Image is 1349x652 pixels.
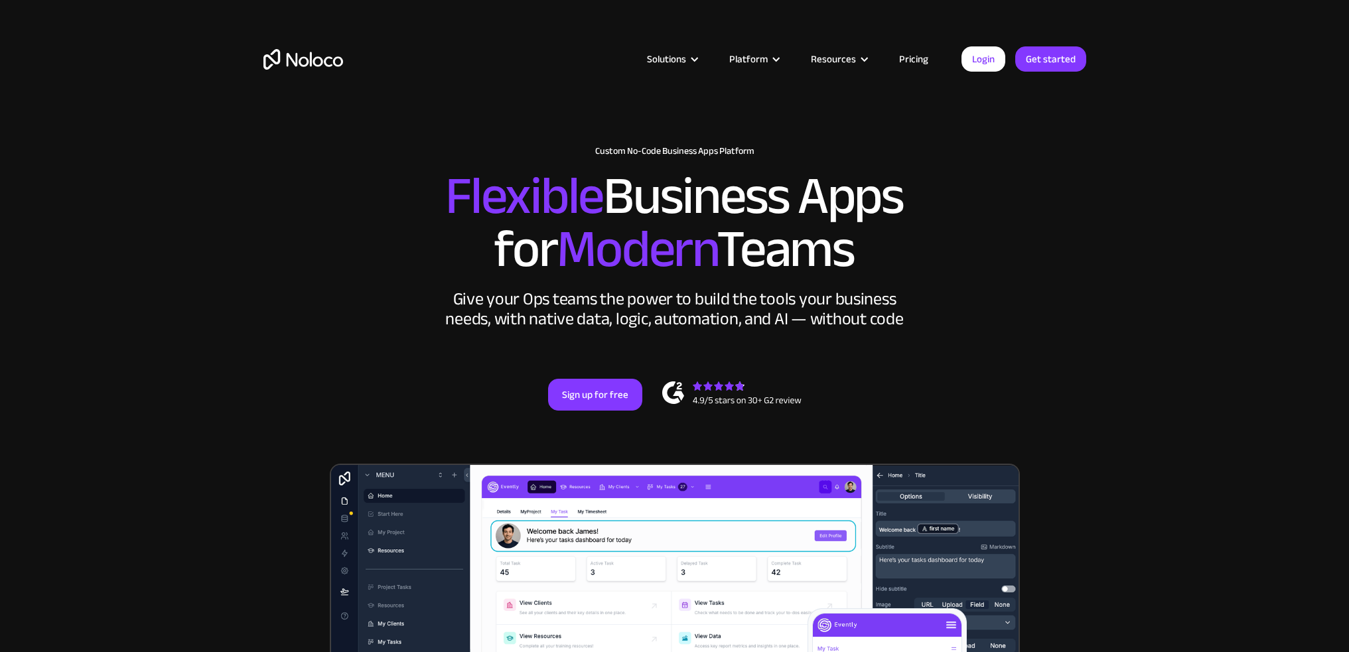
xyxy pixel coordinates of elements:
span: Flexible [445,147,603,245]
div: Solutions [630,50,713,68]
div: Give your Ops teams the power to build the tools your business needs, with native data, logic, au... [443,289,907,329]
a: Pricing [883,50,945,68]
div: Solutions [647,50,686,68]
a: home [263,49,343,70]
h2: Business Apps for Teams [263,170,1086,276]
a: Get started [1015,46,1086,72]
div: Platform [729,50,768,68]
div: Resources [811,50,856,68]
h1: Custom No-Code Business Apps Platform [263,146,1086,157]
div: Platform [713,50,794,68]
span: Modern [557,200,717,298]
div: Resources [794,50,883,68]
a: Sign up for free [548,379,642,411]
a: Login [961,46,1005,72]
